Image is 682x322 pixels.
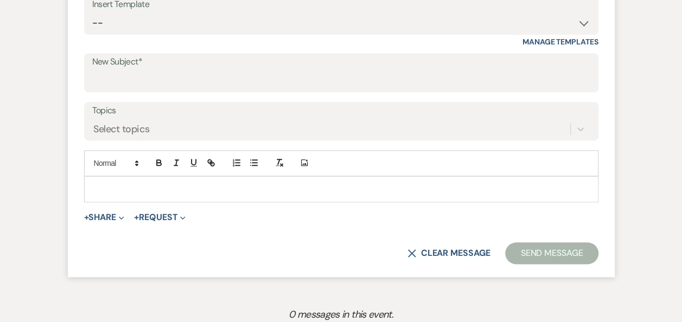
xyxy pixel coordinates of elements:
button: Share [84,213,125,222]
div: Select topics [93,121,150,136]
a: Manage Templates [522,37,598,47]
label: Topics [92,103,590,119]
label: New Subject* [92,54,590,70]
span: + [84,213,89,222]
button: Clear message [407,249,490,257]
button: Request [134,213,186,222]
button: Send Message [505,242,598,264]
span: + [134,213,139,222]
